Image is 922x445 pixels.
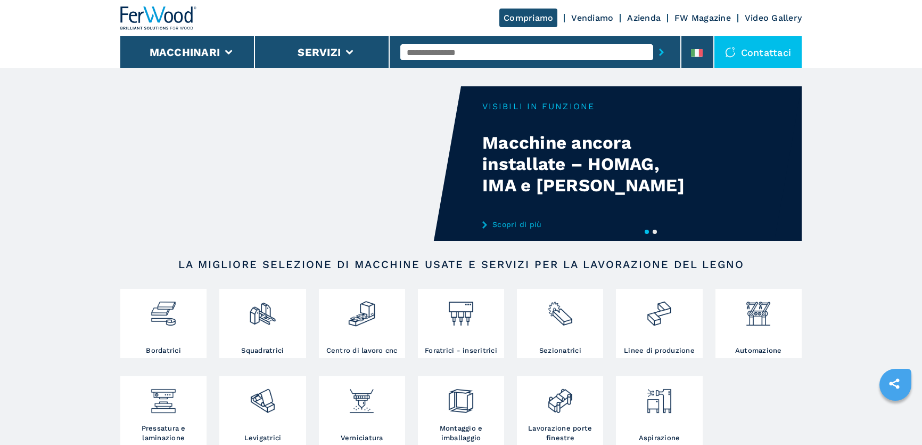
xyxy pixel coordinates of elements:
button: 1 [645,230,649,234]
a: FW Magazine [674,13,731,23]
a: Centro di lavoro cnc [319,289,405,358]
button: submit-button [653,40,670,64]
a: Sezionatrici [517,289,603,358]
img: levigatrici_2.png [249,379,277,415]
img: verniciatura_1.png [348,379,376,415]
img: sezionatrici_2.png [546,292,574,328]
button: Servizi [298,46,341,59]
h3: Automazione [735,346,782,355]
a: Linee di produzione [616,289,702,358]
img: squadratrici_2.png [249,292,277,328]
h3: Verniciatura [341,433,383,443]
img: aspirazione_1.png [645,379,673,415]
h3: Pressatura e laminazione [123,424,204,443]
a: Foratrici - inseritrici [418,289,504,358]
a: Scopri di più [482,220,691,229]
h3: Levigatrici [244,433,282,443]
a: Compriamo [499,9,557,27]
img: bordatrici_1.png [149,292,177,328]
h3: Aspirazione [639,433,680,443]
a: Automazione [715,289,802,358]
h2: LA MIGLIORE SELEZIONE DI MACCHINE USATE E SERVIZI PER LA LAVORAZIONE DEL LEGNO [154,258,768,271]
a: Video Gallery [745,13,802,23]
a: Azienda [627,13,661,23]
h3: Montaggio e imballaggio [421,424,501,443]
img: lavorazione_porte_finestre_2.png [546,379,574,415]
button: 2 [653,230,657,234]
h3: Lavorazione porte finestre [520,424,600,443]
iframe: Chat [877,397,914,437]
div: Contattaci [714,36,802,68]
h3: Sezionatrici [539,346,581,355]
video: Your browser does not support the video tag. [120,86,461,241]
h3: Squadratrici [241,346,284,355]
a: Vendiamo [571,13,613,23]
h3: Foratrici - inseritrici [425,346,497,355]
img: Contattaci [725,47,736,58]
img: linee_di_produzione_2.png [645,292,673,328]
a: Bordatrici [120,289,207,358]
img: montaggio_imballaggio_2.png [447,379,475,415]
img: centro_di_lavoro_cnc_2.png [348,292,376,328]
h3: Centro di lavoro cnc [326,346,398,355]
h3: Linee di produzione [624,346,695,355]
button: Macchinari [150,46,220,59]
img: Ferwood [120,6,197,30]
a: Squadratrici [219,289,306,358]
img: automazione.png [744,292,772,328]
img: pressa-strettoia.png [149,379,177,415]
a: sharethis [881,370,908,397]
h3: Bordatrici [146,346,181,355]
img: foratrici_inseritrici_2.png [447,292,475,328]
